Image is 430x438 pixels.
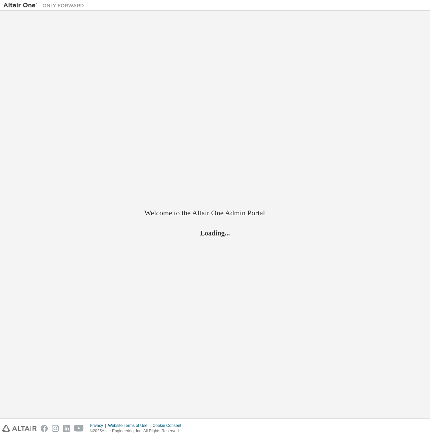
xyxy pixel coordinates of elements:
[52,425,59,432] img: instagram.svg
[74,425,84,432] img: youtube.svg
[63,425,70,432] img: linkedin.svg
[2,425,37,432] img: altair_logo.svg
[152,423,185,428] div: Cookie Consent
[90,428,185,434] p: © 2025 Altair Engineering, Inc. All Rights Reserved.
[144,208,286,218] h2: Welcome to the Altair One Admin Portal
[41,425,48,432] img: facebook.svg
[144,229,286,237] h2: Loading...
[3,2,87,9] img: Altair One
[108,423,152,428] div: Website Terms of Use
[90,423,108,428] div: Privacy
